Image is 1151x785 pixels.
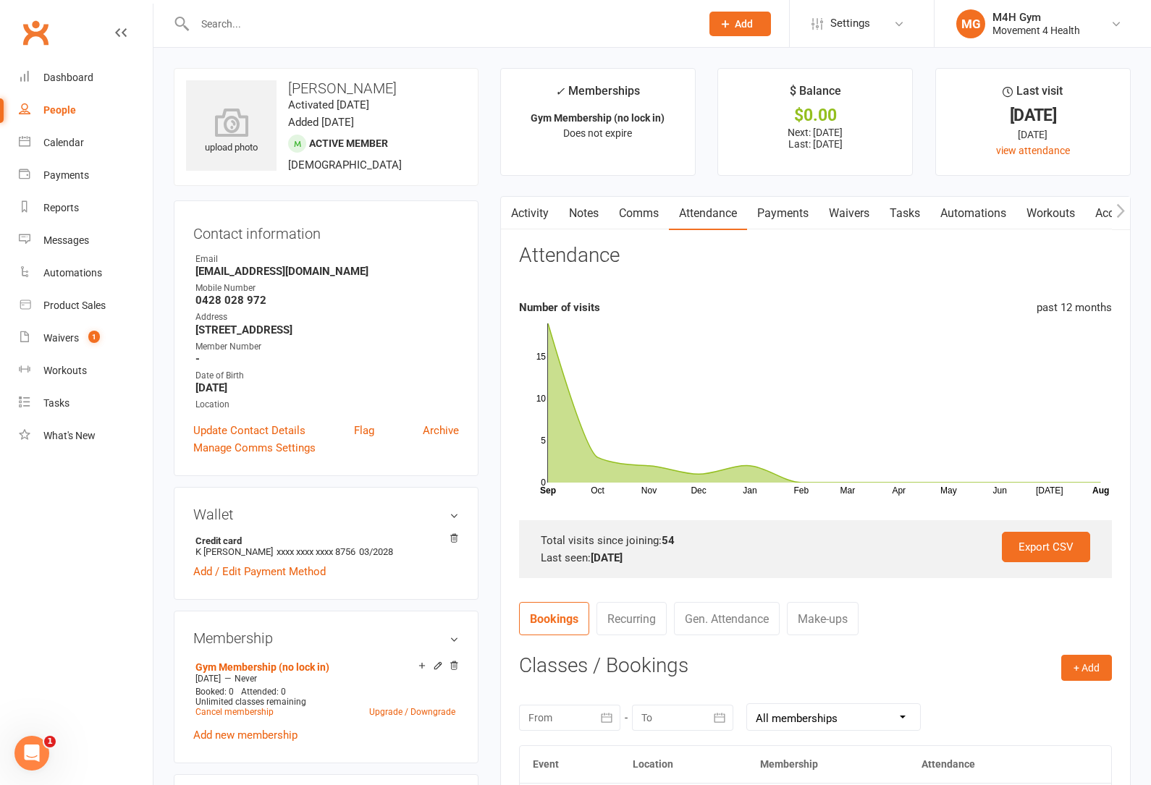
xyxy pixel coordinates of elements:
strong: [STREET_ADDRESS] [195,323,459,336]
div: Total visits since joining: [541,532,1090,549]
div: Calendar [43,137,84,148]
div: Date of Birth [195,369,459,383]
strong: [EMAIL_ADDRESS][DOMAIN_NAME] [195,265,459,278]
button: Add [709,12,771,36]
a: What's New [19,420,153,452]
div: Messages [43,234,89,246]
strong: Gym Membership (no lock in) [531,112,665,124]
a: Waivers [819,197,880,230]
a: Product Sales [19,289,153,322]
div: Automations [43,267,102,279]
div: Member Number [195,340,459,354]
div: Last visit [1003,82,1063,108]
div: Product Sales [43,300,106,311]
a: Tasks [19,387,153,420]
span: Does not expire [563,127,632,139]
a: Export CSV [1002,532,1090,562]
span: Add [735,18,753,30]
a: Gym Membership (no lock in) [195,661,329,673]
button: + Add [1061,655,1112,681]
li: K [PERSON_NAME] [193,533,459,559]
a: Comms [609,197,669,230]
div: past 12 months [1037,299,1112,316]
i: ✓ [555,85,565,98]
span: 1 [44,736,56,747]
div: MG [956,9,985,38]
span: xxxx xxxx xxxx 8756 [277,546,355,557]
div: [DATE] [949,108,1117,123]
div: Memberships [555,82,640,109]
a: Tasks [880,197,930,230]
a: Manage Comms Settings [193,439,316,457]
a: People [19,94,153,127]
span: 1 [88,331,100,343]
div: Workouts [43,365,87,376]
div: What's New [43,430,96,441]
h3: Membership [193,630,459,646]
th: Attendance [908,746,1061,783]
a: Upgrade / Downgrade [369,707,455,717]
a: Add new membership [193,729,298,742]
a: Automations [930,197,1016,230]
strong: - [195,352,459,365]
a: Workouts [19,355,153,387]
div: Tasks [43,397,69,409]
h3: [PERSON_NAME] [186,80,466,96]
strong: [DATE] [195,381,459,394]
div: Last seen: [541,549,1090,567]
span: Never [235,674,257,684]
span: Attended: 0 [241,687,286,697]
span: [DEMOGRAPHIC_DATA] [288,158,402,171]
h3: Wallet [193,506,459,522]
div: — [192,673,459,684]
a: Update Contact Details [193,422,305,439]
a: Messages [19,224,153,257]
th: Event [520,746,620,783]
span: Unlimited classes remaining [195,697,306,707]
div: Location [195,398,459,412]
a: Cancel membership [195,707,274,717]
th: Membership [747,746,908,783]
div: Reports [43,202,79,213]
time: Activated [DATE] [288,98,369,111]
a: Add / Edit Payment Method [193,563,326,580]
span: 03/2028 [359,546,393,557]
div: Address [195,310,459,324]
div: $0.00 [731,108,899,123]
a: Automations [19,257,153,289]
div: Payments [43,169,89,181]
iframe: Intercom live chat [14,736,49,771]
a: Waivers 1 [19,322,153,355]
div: Movement 4 Health [992,24,1080,37]
div: M4H Gym [992,11,1080,24]
a: Payments [747,197,819,230]
strong: Credit card [195,535,452,546]
a: Payments [19,159,153,192]
a: Calendar [19,127,153,159]
div: Email [195,253,459,266]
strong: Number of visits [519,301,600,314]
a: Recurring [596,602,667,635]
a: Dashboard [19,61,153,94]
div: Mobile Number [195,281,459,295]
a: Flag [354,422,374,439]
div: [DATE] [949,127,1117,143]
span: Settings [830,7,870,40]
a: Clubworx [17,14,54,51]
span: Booked: 0 [195,687,234,697]
a: Bookings [519,602,589,635]
a: Archive [423,422,459,439]
a: Notes [559,197,609,230]
div: People [43,104,76,116]
p: Next: [DATE] Last: [DATE] [731,127,899,150]
a: Attendance [669,197,747,230]
strong: 0428 028 972 [195,294,459,307]
div: Dashboard [43,72,93,83]
a: view attendance [996,145,1070,156]
div: Waivers [43,332,79,344]
input: Search... [190,14,691,34]
a: Activity [501,197,559,230]
strong: 54 [662,534,675,547]
a: Reports [19,192,153,224]
a: Make-ups [787,602,859,635]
